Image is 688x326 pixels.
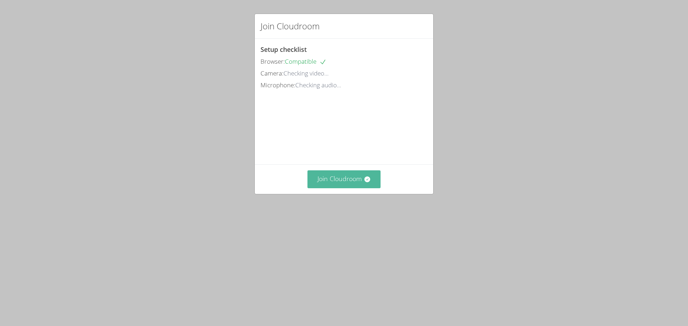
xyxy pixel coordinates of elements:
span: Compatible [285,57,326,65]
span: Camera: [261,69,283,77]
span: Microphone: [261,81,295,89]
span: Browser: [261,57,285,65]
button: Join Cloudroom [307,170,381,188]
span: Checking video... [283,69,329,77]
span: Setup checklist [261,45,307,54]
h2: Join Cloudroom [261,20,320,33]
span: Checking audio... [295,81,341,89]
